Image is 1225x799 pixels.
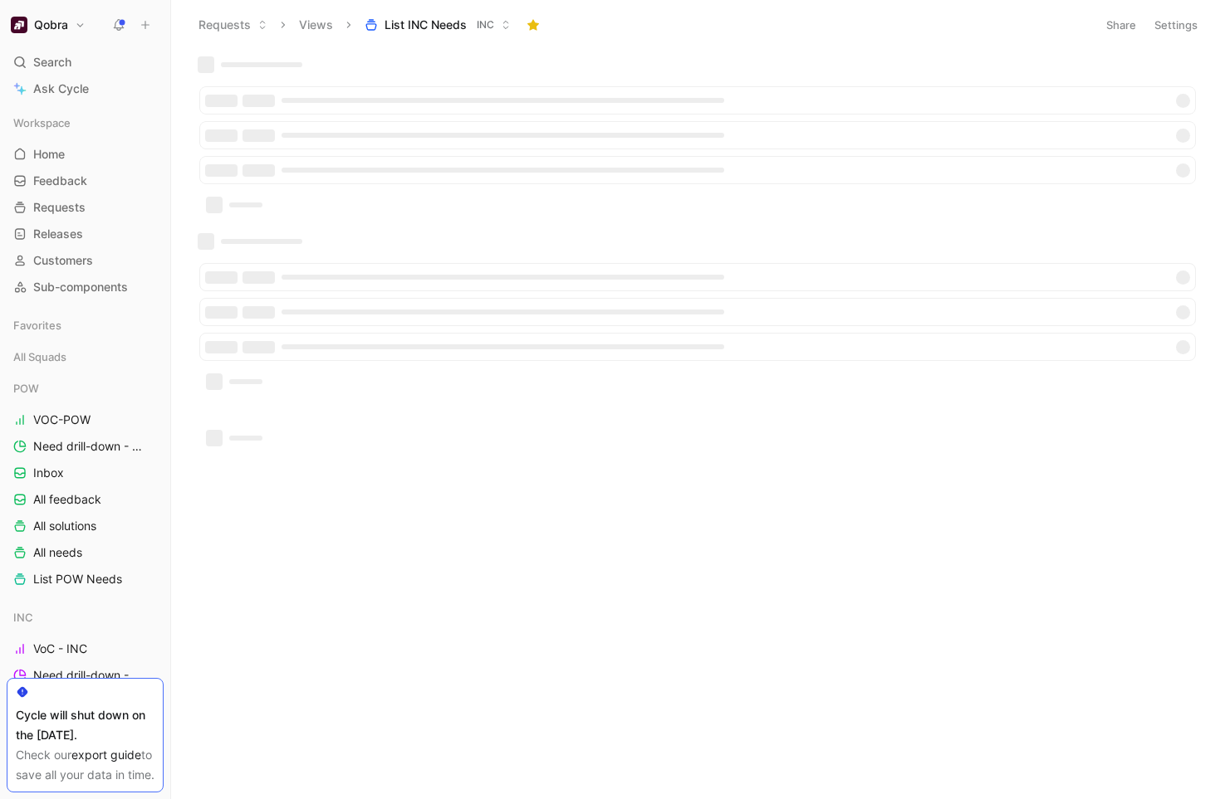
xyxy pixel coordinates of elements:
[7,567,164,592] a: List POW Needs
[13,348,66,365] span: All Squads
[7,110,164,135] div: Workspace
[7,407,164,432] a: VOC-POW
[7,13,90,37] button: QobraQobra
[7,168,164,193] a: Feedback
[7,248,164,273] a: Customers
[191,12,275,37] button: Requests
[13,114,71,131] span: Workspace
[7,76,164,101] a: Ask Cycle
[7,195,164,220] a: Requests
[33,279,128,295] span: Sub-components
[7,540,164,565] a: All needs
[1099,13,1144,37] button: Share
[7,142,164,167] a: Home
[7,663,164,688] a: Need drill-down - INC
[33,571,122,587] span: List POW Needs
[7,487,164,512] a: All feedback
[33,252,93,269] span: Customers
[7,313,164,338] div: Favorites
[1147,13,1205,37] button: Settings
[7,376,164,401] div: POW
[16,745,154,785] div: Check our to save all your data in time.
[33,146,65,163] span: Home
[33,465,64,481] span: Inbox
[7,376,164,592] div: POWVOC-POWNeed drill-down - POWInboxAll feedbackAll solutionsAll needsList POW Needs
[7,605,164,630] div: INC
[33,199,86,216] span: Requests
[33,438,143,455] span: Need drill-down - POW
[33,641,87,657] span: VoC - INC
[7,344,164,369] div: All Squads
[33,491,101,508] span: All feedback
[7,275,164,300] a: Sub-components
[7,514,164,538] a: All solutions
[33,412,91,428] span: VOC-POW
[7,222,164,246] a: Releases
[7,434,164,459] a: Need drill-down - POW
[7,460,164,485] a: Inbox
[13,380,39,397] span: POW
[33,52,71,72] span: Search
[33,226,83,242] span: Releases
[7,344,164,374] div: All Squads
[7,50,164,75] div: Search
[33,667,142,684] span: Need drill-down - INC
[7,636,164,661] a: VoC - INC
[71,748,141,762] a: export guide
[33,79,89,99] span: Ask Cycle
[477,17,494,33] span: INC
[357,12,518,37] button: List INC NeedsINC
[33,173,87,189] span: Feedback
[292,12,341,37] button: Views
[13,609,33,626] span: INC
[11,17,27,33] img: Qobra
[34,17,68,32] h1: Qobra
[16,705,154,745] div: Cycle will shut down on the [DATE].
[33,518,96,534] span: All solutions
[33,544,82,561] span: All needs
[385,17,467,33] span: List INC Needs
[13,317,61,334] span: Favorites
